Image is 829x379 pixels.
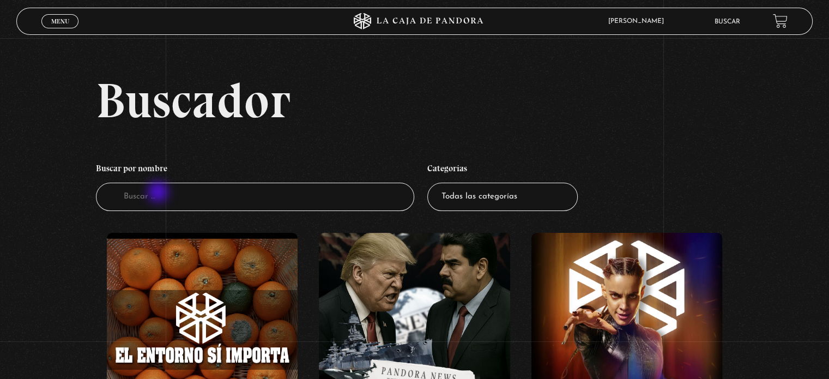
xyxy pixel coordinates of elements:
span: [PERSON_NAME] [603,18,675,25]
h2: Buscador [96,76,812,125]
h4: Categorías [427,158,578,183]
h4: Buscar por nombre [96,158,414,183]
span: Cerrar [47,27,73,35]
a: View your shopping cart [773,14,788,28]
span: Menu [51,18,69,25]
a: Buscar [715,19,740,25]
